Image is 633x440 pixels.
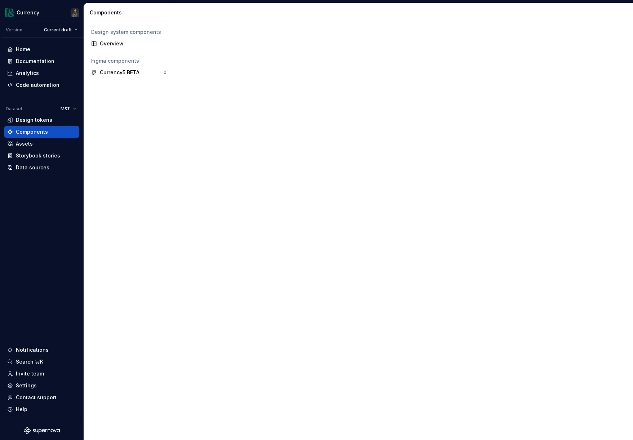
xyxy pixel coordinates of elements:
button: Contact support [4,392,79,403]
div: Code automation [16,81,59,89]
div: Overview [100,40,166,47]
button: M&T [57,104,79,114]
div: Dataset [6,106,22,112]
div: Search ⌘K [16,358,43,365]
button: Current draft [41,25,81,35]
a: Analytics [4,67,79,79]
div: Figma components [91,57,166,65]
div: Currency5 BETA [100,69,139,76]
div: Version [6,27,22,33]
div: Components [90,9,171,16]
div: Storybook stories [16,152,60,159]
a: Components [4,126,79,138]
svg: Supernova Logo [24,427,60,434]
img: 77b064d8-59cc-4dbd-8929-60c45737814c.png [5,8,14,17]
button: Help [4,404,79,415]
div: Data sources [16,164,49,171]
div: Help [16,406,27,413]
a: Design tokens [4,114,79,126]
div: Design tokens [16,116,52,124]
button: CurrencyPatrick [1,5,82,20]
a: Storybook stories [4,150,79,161]
span: Current draft [44,27,72,33]
div: Design system components [91,28,166,36]
a: Currency5 BETA0 [88,67,169,78]
a: Documentation [4,55,79,67]
div: 0 [164,70,166,75]
a: Invite team [4,368,79,379]
div: Home [16,46,30,53]
a: Assets [4,138,79,150]
div: Contact support [16,394,57,401]
div: Assets [16,140,33,147]
div: Documentation [16,58,54,65]
a: Home [4,44,79,55]
a: Overview [88,38,169,49]
div: Components [16,128,48,135]
button: Search ⌘K [4,356,79,368]
div: Invite team [16,370,44,377]
img: Patrick [71,8,79,17]
a: Data sources [4,162,79,173]
div: Analytics [16,70,39,77]
div: Currency [17,9,39,16]
a: Code automation [4,79,79,91]
div: Settings [16,382,37,389]
a: Settings [4,380,79,391]
span: M&T [61,106,70,112]
button: Notifications [4,344,79,356]
div: Notifications [16,346,49,354]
